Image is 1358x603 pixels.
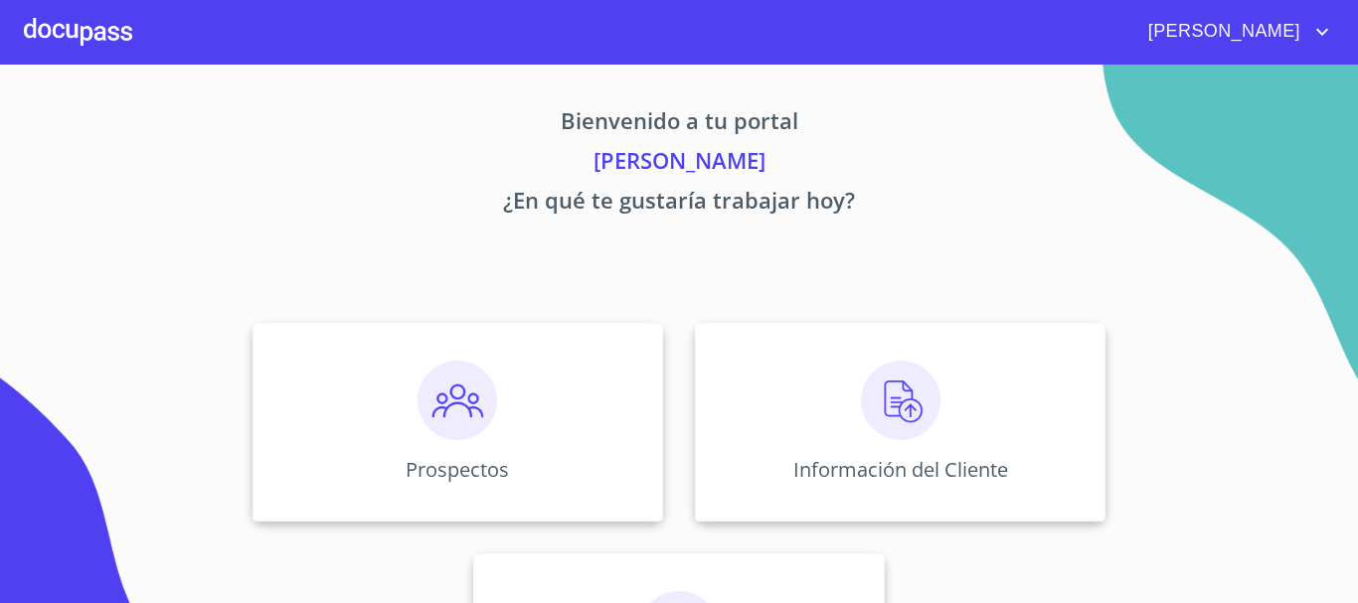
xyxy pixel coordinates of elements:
img: prospectos.png [418,361,497,440]
p: [PERSON_NAME] [67,144,1291,184]
p: Bienvenido a tu portal [67,104,1291,144]
img: carga.png [861,361,940,440]
p: ¿En qué te gustaría trabajar hoy? [67,184,1291,224]
p: Información del Cliente [793,456,1008,483]
p: Prospectos [406,456,509,483]
button: account of current user [1133,16,1334,48]
span: [PERSON_NAME] [1133,16,1310,48]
